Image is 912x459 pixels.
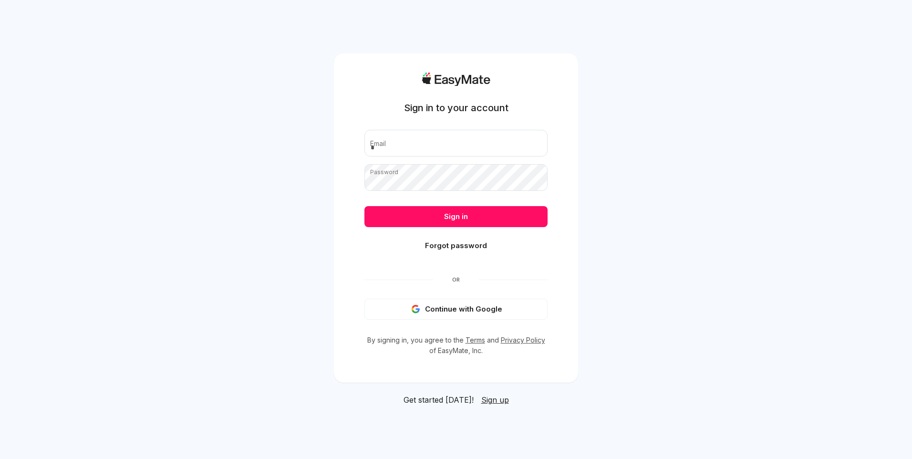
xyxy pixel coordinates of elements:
a: Terms [466,336,485,344]
span: Sign up [481,395,509,405]
h1: Sign in to your account [404,101,508,115]
button: Continue with Google [364,299,548,320]
button: Sign in [364,206,548,227]
p: By signing in, you agree to the and of EasyMate, Inc. [364,335,548,356]
span: Or [433,276,479,283]
span: Get started [DATE]! [404,394,474,406]
button: Forgot password [364,235,548,256]
a: Privacy Policy [501,336,545,344]
a: Sign up [481,394,509,406]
